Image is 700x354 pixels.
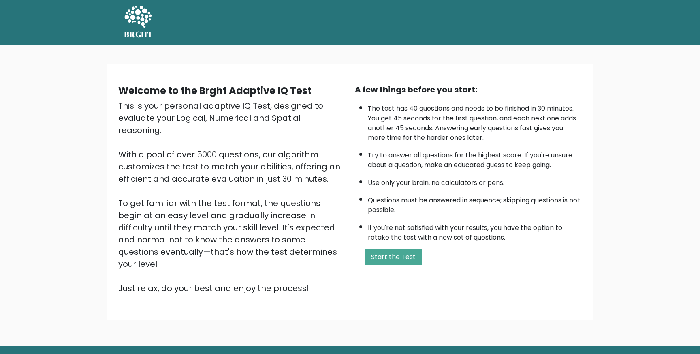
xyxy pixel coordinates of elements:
[368,219,582,242] li: If you're not satisfied with your results, you have the option to retake the test with a new set ...
[368,100,582,143] li: The test has 40 questions and needs to be finished in 30 minutes. You get 45 seconds for the firs...
[124,3,153,41] a: BRGHT
[368,146,582,170] li: Try to answer all questions for the highest score. If you're unsure about a question, make an edu...
[355,84,582,96] div: A few things before you start:
[365,249,422,265] button: Start the Test
[368,191,582,215] li: Questions must be answered in sequence; skipping questions is not possible.
[118,100,345,294] div: This is your personal adaptive IQ Test, designed to evaluate your Logical, Numerical and Spatial ...
[124,30,153,39] h5: BRGHT
[118,84,312,97] b: Welcome to the Brght Adaptive IQ Test
[368,174,582,188] li: Use only your brain, no calculators or pens.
